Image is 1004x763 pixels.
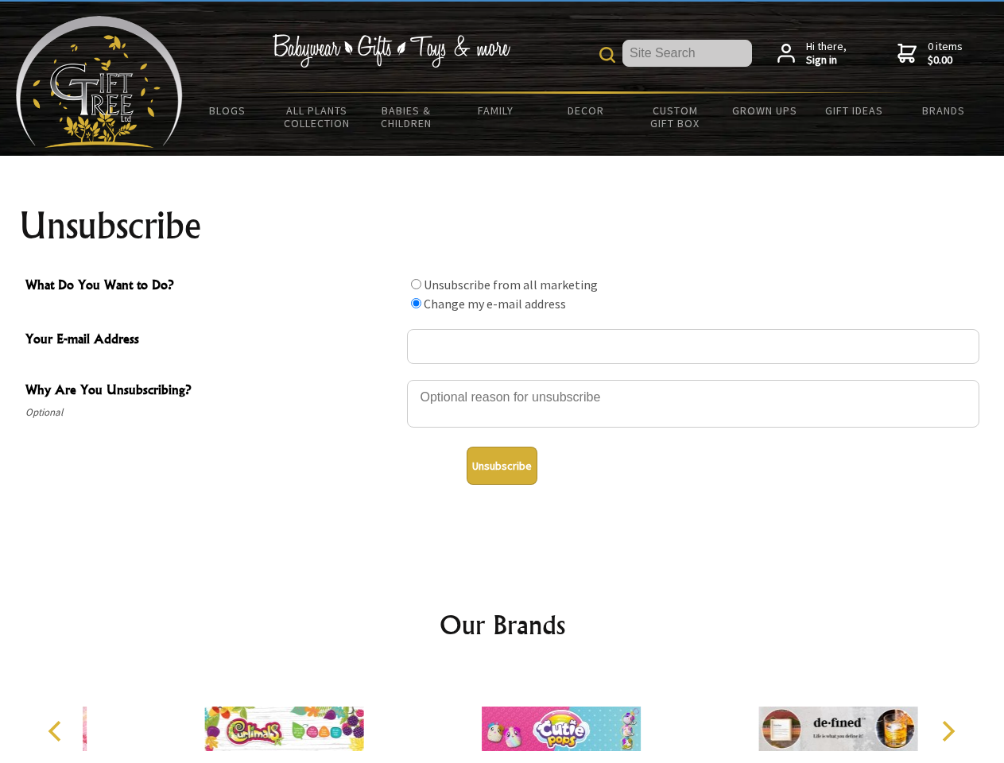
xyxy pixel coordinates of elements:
[930,714,965,749] button: Next
[16,16,183,148] img: Babyware - Gifts - Toys and more...
[25,380,399,403] span: Why Are You Unsubscribing?
[25,403,399,422] span: Optional
[806,40,847,68] span: Hi there,
[630,94,720,140] a: Custom Gift Box
[599,47,615,63] img: product search
[777,40,847,68] a: Hi there,Sign in
[452,94,541,127] a: Family
[19,207,986,245] h1: Unsubscribe
[407,380,979,428] textarea: Why Are You Unsubscribing?
[32,606,973,644] h2: Our Brands
[411,279,421,289] input: What Do You Want to Do?
[183,94,273,127] a: BLOGS
[25,329,399,352] span: Your E-mail Address
[928,53,963,68] strong: $0.00
[809,94,899,127] a: Gift Ideas
[806,53,847,68] strong: Sign in
[273,94,362,140] a: All Plants Collection
[40,714,75,749] button: Previous
[407,329,979,364] input: Your E-mail Address
[928,39,963,68] span: 0 items
[897,40,963,68] a: 0 items$0.00
[362,94,452,140] a: Babies & Children
[719,94,809,127] a: Grown Ups
[424,277,598,292] label: Unsubscribe from all marketing
[622,40,752,67] input: Site Search
[424,296,566,312] label: Change my e-mail address
[541,94,630,127] a: Decor
[411,298,421,308] input: What Do You Want to Do?
[25,275,399,298] span: What Do You Want to Do?
[899,94,989,127] a: Brands
[467,447,537,485] button: Unsubscribe
[272,34,510,68] img: Babywear - Gifts - Toys & more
